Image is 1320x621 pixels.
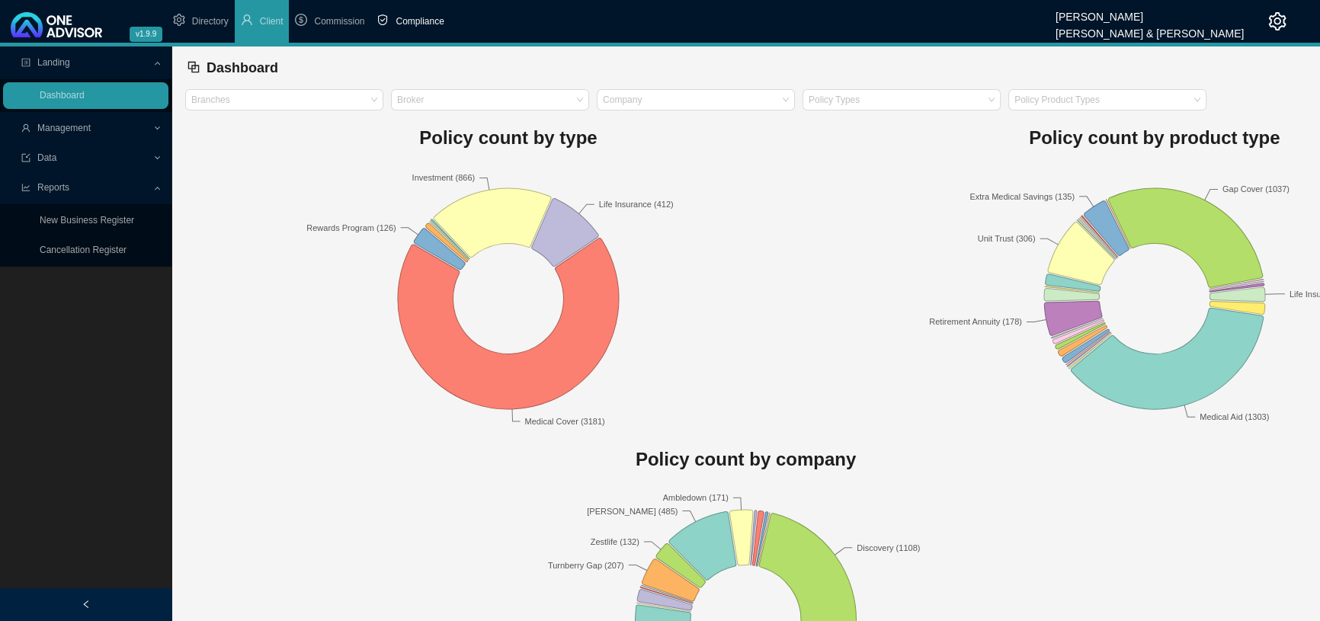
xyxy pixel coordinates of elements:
[40,90,85,101] a: Dashboard
[295,14,307,26] span: dollar
[185,444,1306,475] h1: Policy count by company
[599,200,674,209] text: Life Insurance (412)
[82,600,91,609] span: left
[185,123,831,153] h1: Policy count by type
[37,152,56,163] span: Data
[376,14,389,26] span: safety
[241,14,253,26] span: user
[21,123,30,133] span: user
[37,57,70,68] span: Landing
[40,215,134,226] a: New Business Register
[1268,12,1286,30] span: setting
[525,417,605,426] text: Medical Cover (3181)
[548,561,624,570] text: Turnberry Gap (207)
[1222,185,1290,194] text: Gap Cover (1037)
[314,16,364,27] span: Commission
[207,60,278,75] span: Dashboard
[1056,4,1244,21] div: [PERSON_NAME]
[396,16,444,27] span: Compliance
[857,543,920,552] text: Discovery (1108)
[412,174,476,183] text: Investment (866)
[587,507,678,516] text: [PERSON_NAME] (485)
[187,60,200,74] span: block
[37,123,91,133] span: Management
[130,27,162,42] span: v1.9.9
[173,14,185,26] span: setting
[192,16,229,27] span: Directory
[1200,412,1269,421] text: Medical Aid (1303)
[1056,21,1244,37] div: [PERSON_NAME] & [PERSON_NAME]
[21,153,30,162] span: import
[929,318,1022,327] text: Retirement Annuity (178)
[663,493,729,502] text: Ambledown (171)
[37,182,69,193] span: Reports
[977,234,1035,243] text: Unit Trust (306)
[591,537,639,546] text: Zestlife (132)
[306,223,396,232] text: Rewards Program (126)
[969,192,1075,201] text: Extra Medical Savings (135)
[40,245,127,255] a: Cancellation Register
[11,12,102,37] img: 2df55531c6924b55f21c4cf5d4484680-logo-light.svg
[21,183,30,192] span: line-chart
[21,58,30,67] span: profile
[260,16,284,27] span: Client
